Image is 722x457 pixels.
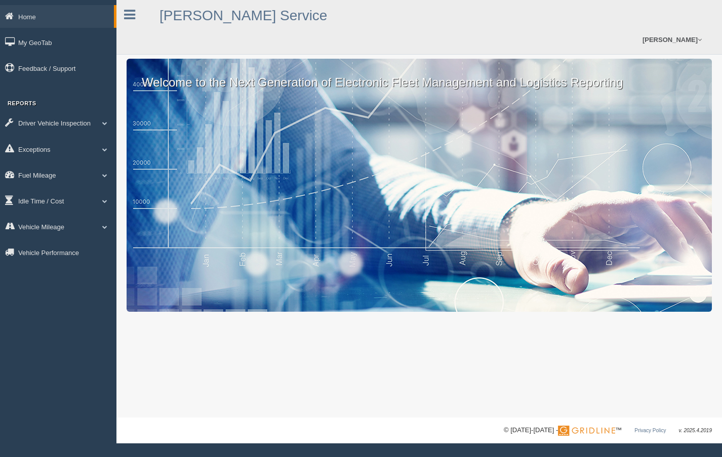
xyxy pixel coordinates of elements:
p: Welcome to the Next Generation of Electronic Fleet Management and Logistics Reporting [127,59,712,91]
span: v. 2025.4.2019 [679,428,712,433]
a: Privacy Policy [634,428,666,433]
div: © [DATE]-[DATE] - ™ [504,425,712,436]
a: [PERSON_NAME] Service [159,8,327,23]
a: [PERSON_NAME] [637,25,707,54]
img: Gridline [558,426,615,436]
